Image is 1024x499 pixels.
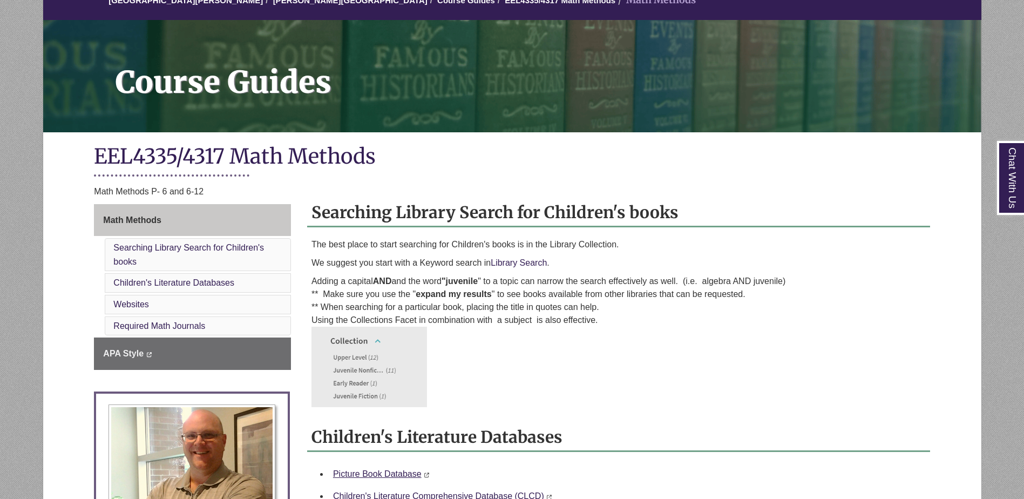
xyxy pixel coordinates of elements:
[94,204,291,370] div: Guide Page Menu
[43,20,981,132] a: Course Guides
[311,257,926,269] p: We suggest you start with a Keyword search in .
[307,423,930,452] h2: Children's Literature Databases
[94,338,291,370] a: APA Style
[103,215,161,225] span: Math Methods
[94,143,930,172] h1: EEL4335/4317 Math Methods
[94,204,291,237] a: Math Methods
[94,187,204,196] span: Math Methods P- 6 and 6-12
[307,199,930,227] h2: Searching Library Search for Children's books
[491,258,547,267] a: Library Search
[442,277,478,286] strong: "juvenile
[311,238,926,251] p: The best place to start searching for Children's books is in the Library Collection.
[103,349,144,358] span: APA Style
[416,289,492,299] strong: expand my results
[113,300,149,309] a: Websites
[311,327,427,407] img: Collection Facet
[424,473,430,477] i: This link opens in a new window
[113,278,234,287] a: Children's Literature Databases
[311,275,926,407] p: Adding a capital and the word " to a topic can narrow the search effectively as well. (i.e. algeb...
[146,352,152,357] i: This link opens in a new window
[113,243,264,266] a: Searching Library Search for Children's books
[113,321,205,331] a: Required Math Journals
[333,469,422,478] a: Picture Book Database
[373,277,392,286] strong: AND
[104,20,981,118] h1: Course Guides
